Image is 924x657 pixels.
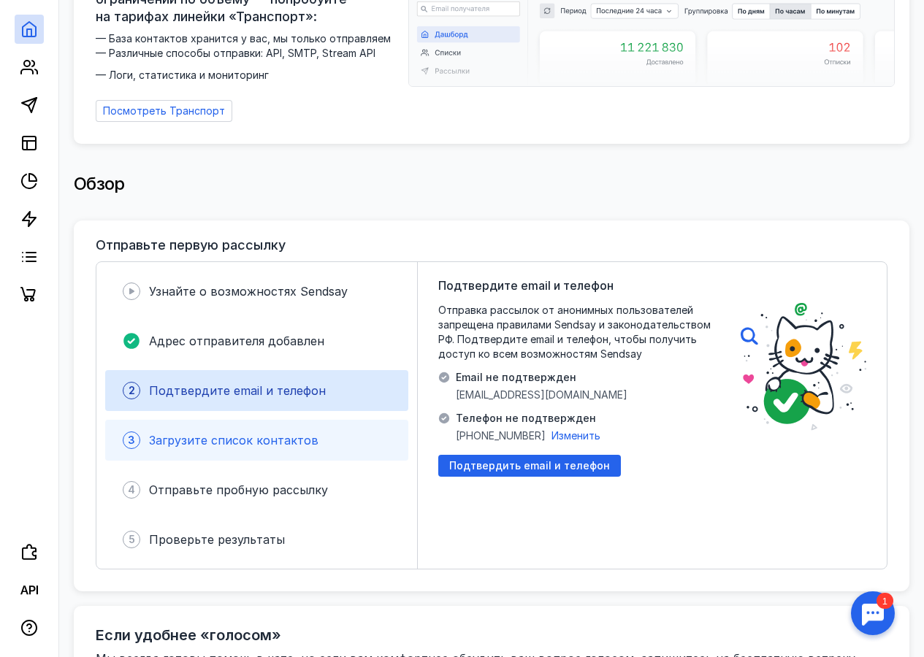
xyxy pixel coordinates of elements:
[96,31,400,82] span: — База контактов хранится у вас, мы только отправляем — Различные способы отправки: API, SMTP, St...
[449,460,610,472] span: Подтвердить email и телефон
[96,100,232,122] a: Посмотреть Транспорт
[438,303,726,361] span: Отправка рассылок от анонимных пользователей запрещена правилами Sendsay и законодательством РФ. ...
[149,334,324,348] span: Адрес отправителя добавлен
[33,9,50,25] div: 1
[96,626,281,644] h2: Если удобнее «голосом»
[128,433,135,447] span: 3
[438,277,614,294] span: Подтвердите email и телефон
[149,284,348,299] span: Узнайте о возможностях Sendsay
[741,303,866,431] img: poster
[551,429,600,443] button: Изменить
[456,429,546,443] span: [PHONE_NUMBER]
[74,173,125,194] span: Обзор
[96,238,286,253] h3: Отправьте первую рассылку
[149,483,328,497] span: Отправьте пробную рассылку
[149,433,318,447] span: Загрузите список контактов
[128,483,135,497] span: 4
[456,411,600,426] span: Телефон не подтвержден
[551,429,600,442] span: Изменить
[149,532,285,547] span: Проверьте результаты
[438,455,621,477] button: Подтвердить email и телефон
[129,532,135,547] span: 5
[456,388,627,402] span: [EMAIL_ADDRESS][DOMAIN_NAME]
[103,105,225,118] span: Посмотреть Транспорт
[456,370,627,385] span: Email не подтвержден
[129,383,135,398] span: 2
[149,383,326,398] span: Подтвердите email и телефон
